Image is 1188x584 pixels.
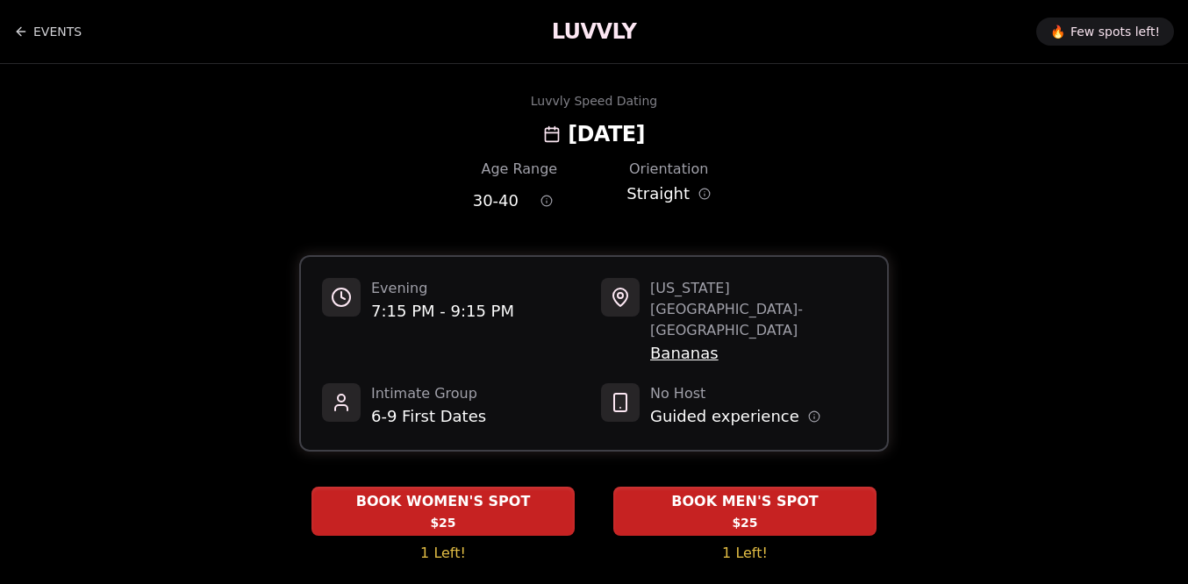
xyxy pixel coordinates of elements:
span: 🔥 [1050,23,1065,40]
span: 6-9 First Dates [371,404,486,429]
button: Age range information [527,182,566,220]
span: 7:15 PM - 9:15 PM [371,299,514,324]
span: [US_STATE][GEOGRAPHIC_DATA] - [GEOGRAPHIC_DATA] [650,278,866,341]
h2: [DATE] [568,120,645,148]
span: 1 Left! [722,543,768,564]
span: $25 [430,514,455,531]
span: Guided experience [650,404,799,429]
div: Age Range [473,159,566,180]
span: Intimate Group [371,383,486,404]
a: Back to events [14,14,82,49]
span: Straight [626,182,690,206]
span: BOOK MEN'S SPOT [668,491,821,512]
a: LUVVLY [552,18,636,46]
span: Bananas [650,341,866,366]
button: Host information [808,410,820,423]
span: 30 - 40 [473,189,519,213]
div: Luvvly Speed Dating [531,92,657,110]
button: Orientation information [698,188,711,200]
span: Evening [371,278,514,299]
div: Orientation [622,159,715,180]
span: 1 Left! [420,543,466,564]
span: BOOK WOMEN'S SPOT [353,491,534,512]
button: BOOK WOMEN'S SPOT - 1 Left! [311,487,575,536]
span: No Host [650,383,820,404]
span: $25 [732,514,757,531]
span: Few spots left! [1070,23,1160,40]
button: BOOK MEN'S SPOT - 1 Left! [613,487,877,536]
